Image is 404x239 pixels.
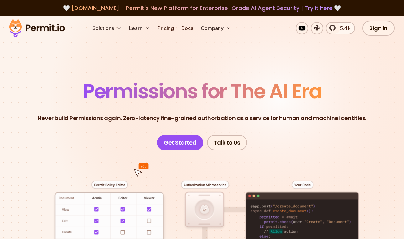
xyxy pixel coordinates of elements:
p: Never build Permissions again. Zero-latency fine-grained authorization as a service for human and... [38,114,366,123]
a: Talk to Us [207,135,247,150]
a: Get Started [157,135,203,150]
span: Permissions for The AI Era [83,77,321,105]
img: Permit logo [6,18,68,39]
a: Try it here [304,4,333,12]
button: Company [198,22,234,34]
span: [DOMAIN_NAME] - Permit's New Platform for Enterprise-Grade AI Agent Security | [71,4,333,12]
div: 🤍 🤍 [15,4,389,13]
button: Solutions [90,22,124,34]
a: Docs [179,22,196,34]
a: Sign In [362,21,395,36]
span: 5.4k [336,24,350,32]
a: Pricing [155,22,176,34]
button: Learn [127,22,153,34]
a: 5.4k [326,22,355,34]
